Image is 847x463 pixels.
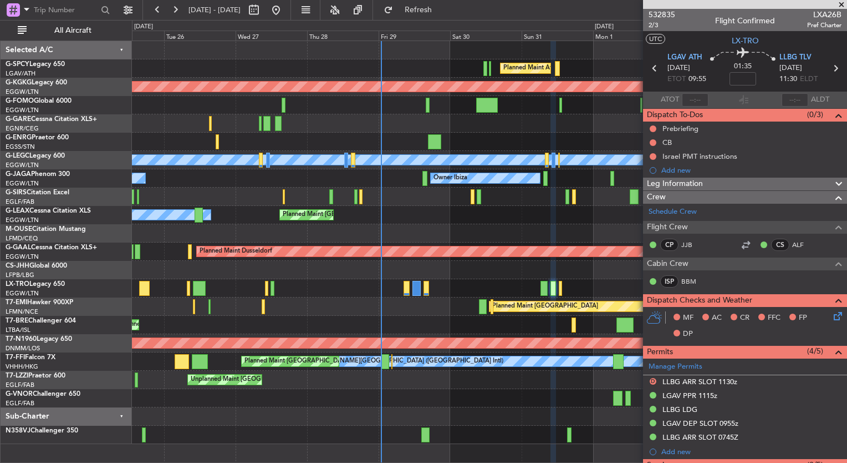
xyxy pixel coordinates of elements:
[647,221,688,234] span: Flight Crew
[6,208,29,214] span: G-LEAX
[660,275,678,288] div: ISP
[6,336,72,343] a: T7-N1960Legacy 650
[6,373,65,379] a: T7-LZZIPraetor 600
[6,308,38,316] a: LFMN/NCE
[779,74,797,85] span: 11:30
[683,313,693,324] span: MF
[667,52,702,63] span: LGAV ATH
[6,363,38,371] a: VHHH/HKG
[6,326,30,334] a: LTBA/ISL
[6,98,34,104] span: G-FOMO
[6,281,65,288] a: LX-TROLegacy 650
[688,74,706,85] span: 09:55
[450,31,522,41] div: Sat 30
[6,69,35,78] a: LGAV/ATH
[734,61,752,72] span: 01:35
[593,31,665,41] div: Mon 1
[6,281,29,288] span: LX-TRO
[6,336,37,343] span: T7-N1960
[6,299,27,306] span: T7-EMI
[433,170,467,187] div: Owner Ibiza
[667,74,686,85] span: ETOT
[6,253,39,261] a: EGGW/LTN
[800,74,818,85] span: ELDT
[6,263,29,269] span: CS-JHH
[649,207,697,218] a: Schedule Crew
[6,354,55,361] a: T7-FFIFalcon 7X
[6,208,91,214] a: G-LEAXCessna Citation XLS
[6,289,39,298] a: EGGW/LTN
[647,346,673,359] span: Permits
[662,138,672,147] div: CB
[779,52,812,63] span: LLBG TLV
[12,22,120,39] button: All Aircraft
[661,165,841,175] div: Add new
[662,391,717,400] div: LGAV PPR 1115z
[6,263,67,269] a: CS-JHHGlobal 6000
[683,329,693,340] span: DP
[188,5,241,15] span: [DATE] - [DATE]
[807,9,841,21] span: LXA26B
[799,313,807,324] span: FP
[647,178,703,190] span: Leg Information
[6,373,28,379] span: T7-LZZI
[34,2,98,18] input: Trip Number
[6,79,32,86] span: G-KGKG
[807,109,823,120] span: (0/3)
[6,344,40,353] a: DNMM/LOS
[6,391,80,397] a: G-VNORChallenger 650
[6,226,32,233] span: M-OUSE
[6,161,39,169] a: EGGW/LTN
[662,124,698,133] div: Prebriefing
[681,276,706,286] a: BBM
[6,116,97,123] a: G-GARECessna Citation XLS+
[667,63,690,74] span: [DATE]
[29,27,117,34] span: All Aircraft
[244,353,430,370] div: Planned Maint [GEOGRAPHIC_DATA] ([GEOGRAPHIC_DATA] Intl)
[6,271,34,279] a: LFPB/LBG
[6,318,28,324] span: T7-BRE
[6,79,67,86] a: G-KGKGLegacy 600
[732,35,759,47] span: LX-TRO
[681,240,706,250] a: JJB
[6,61,65,68] a: G-SPCYLegacy 650
[6,399,34,407] a: EGLF/FAB
[164,31,236,41] div: Tue 26
[682,93,708,107] input: --:--
[492,298,598,315] div: Planned Maint [GEOGRAPHIC_DATA]
[6,216,39,224] a: EGGW/LTN
[6,381,34,389] a: EGLF/FAB
[647,294,752,307] span: Dispatch Checks and Weather
[134,22,153,32] div: [DATE]
[712,313,722,324] span: AC
[768,313,780,324] span: FFC
[503,60,631,77] div: Planned Maint Athens ([PERSON_NAME] Intl)
[6,124,39,133] a: EGNR/CEG
[715,15,775,27] div: Flight Confirmed
[6,153,29,159] span: G-LEGC
[6,134,32,141] span: G-ENRG
[522,31,593,41] div: Sun 31
[771,239,789,251] div: CS
[6,106,39,114] a: EGGW/LTN
[660,239,678,251] div: CP
[6,88,39,96] a: EGGW/LTN
[6,354,25,361] span: T7-FFI
[647,109,703,122] span: Dispatch To-Dos
[807,21,841,30] span: Pref Charter
[6,299,73,306] a: T7-EMIHawker 900XP
[662,152,737,161] div: Israel PMT instructions
[6,134,69,141] a: G-ENRGPraetor 600
[792,240,817,250] a: ALF
[6,153,65,159] a: G-LEGCLegacy 600
[283,207,457,223] div: Planned Maint [GEOGRAPHIC_DATA] ([GEOGRAPHIC_DATA])
[6,226,86,233] a: M-OUSECitation Mustang
[310,353,503,370] div: [PERSON_NAME][GEOGRAPHIC_DATA] ([GEOGRAPHIC_DATA] Intl)
[6,116,31,123] span: G-GARE
[395,6,442,14] span: Refresh
[200,243,272,260] div: Planned Maint Dusseldorf
[307,31,379,41] div: Thu 28
[6,143,35,151] a: EGSS/STN
[662,419,738,428] div: LGAV DEP SLOT 0955z
[811,94,829,105] span: ALDT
